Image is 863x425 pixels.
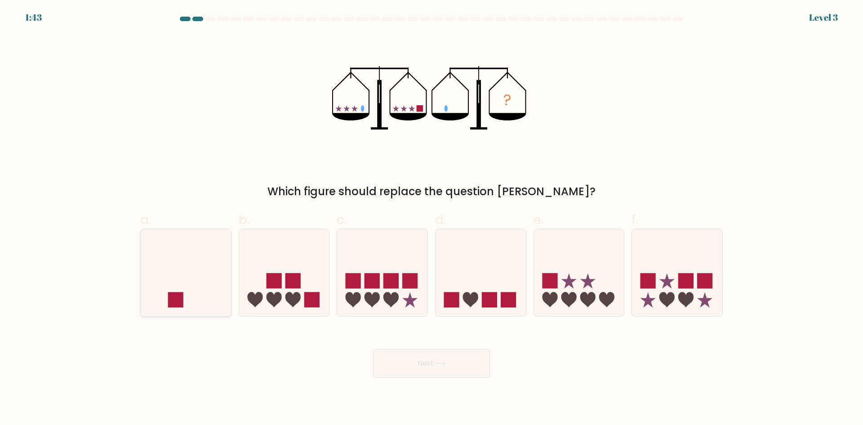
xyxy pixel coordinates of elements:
[146,183,717,200] div: Which figure should replace the question [PERSON_NAME]?
[337,211,347,228] span: c.
[140,211,151,228] span: a.
[25,11,42,24] div: 1:43
[503,89,512,111] tspan: ?
[435,211,446,228] span: d.
[373,349,490,378] button: Next
[534,211,543,228] span: e.
[632,211,638,228] span: f.
[809,11,838,24] div: Level 3
[239,211,249,228] span: b.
